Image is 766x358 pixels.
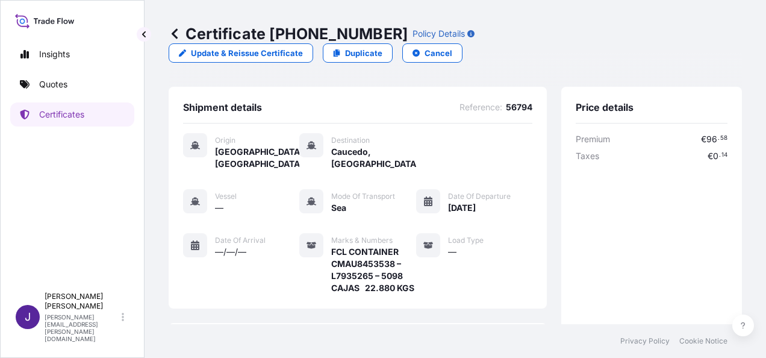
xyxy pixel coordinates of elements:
[169,43,313,63] a: Update & Reissue Certificate
[620,336,670,346] a: Privacy Policy
[448,192,511,201] span: Date of Departure
[413,28,465,40] p: Policy Details
[720,136,727,140] span: 58
[448,236,484,245] span: Load Type
[402,43,462,63] button: Cancel
[215,192,237,201] span: Vessel
[39,108,84,121] p: Certificates
[701,135,706,143] span: €
[331,246,416,294] span: FCL CONTAINER CMAU8453538 – L7935265 – 5098 CAJAS 22.880 KGS
[331,236,393,245] span: Marks & Numbers
[679,336,727,346] a: Cookie Notice
[708,152,713,160] span: €
[25,311,31,323] span: J
[215,236,266,245] span: Date of Arrival
[713,152,718,160] span: 0
[425,47,452,59] p: Cancel
[345,47,382,59] p: Duplicate
[576,133,610,145] span: Premium
[10,42,134,66] a: Insights
[45,292,119,311] p: [PERSON_NAME] [PERSON_NAME]
[331,146,416,170] span: Caucedo, [GEOGRAPHIC_DATA]
[506,101,532,113] span: 56794
[459,101,502,113] span: Reference :
[576,101,634,113] span: Price details
[706,135,717,143] span: 96
[39,48,70,60] p: Insights
[10,72,134,96] a: Quotes
[576,150,599,162] span: Taxes
[215,202,223,214] span: —
[215,246,246,258] span: —/—/—
[448,202,476,214] span: [DATE]
[39,78,67,90] p: Quotes
[10,102,134,127] a: Certificates
[45,313,119,342] p: [PERSON_NAME][EMAIL_ADDRESS][PERSON_NAME][DOMAIN_NAME]
[331,136,370,145] span: Destination
[718,136,720,140] span: .
[183,101,262,113] span: Shipment details
[331,202,346,214] span: Sea
[721,153,727,157] span: 14
[215,136,235,145] span: Origin
[215,146,299,170] span: [GEOGRAPHIC_DATA], [GEOGRAPHIC_DATA]
[719,153,721,157] span: .
[191,47,303,59] p: Update & Reissue Certificate
[323,43,393,63] a: Duplicate
[331,192,395,201] span: Mode of Transport
[169,24,408,43] p: Certificate [PHONE_NUMBER]
[448,246,456,258] span: —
